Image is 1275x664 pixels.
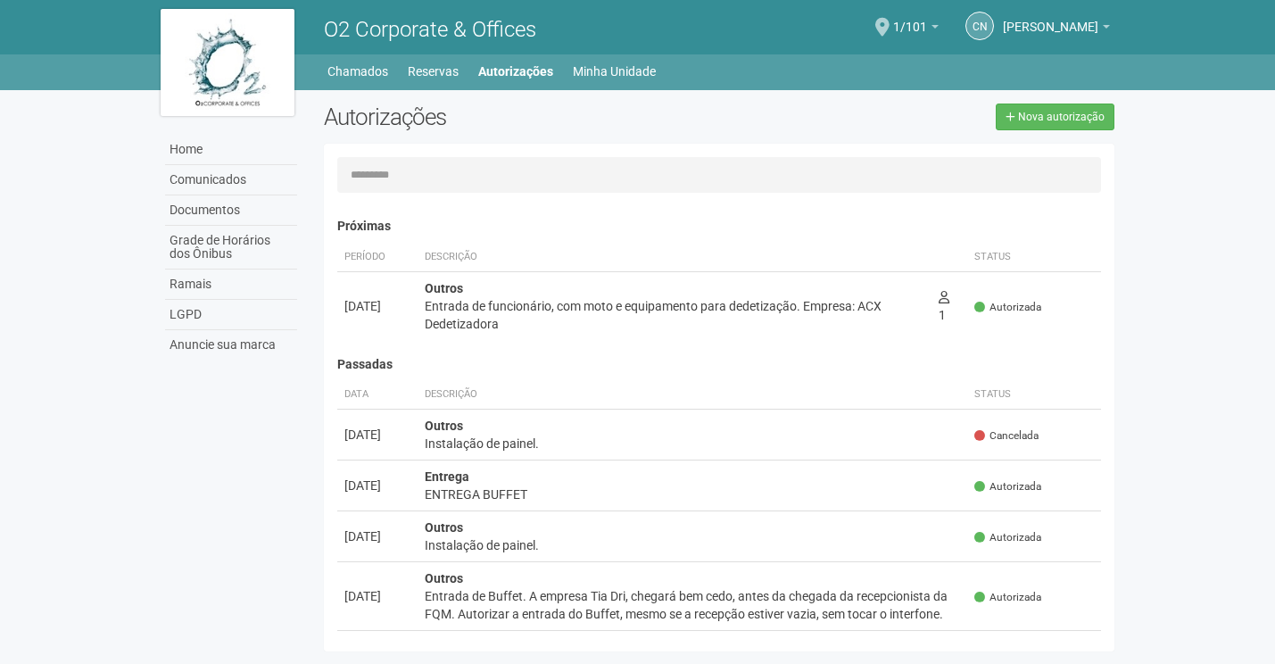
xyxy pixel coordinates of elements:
span: Cancelada [974,428,1039,444]
h4: Passadas [337,358,1102,371]
span: Nova autorização [1018,111,1105,123]
div: [DATE] [344,297,410,315]
th: Descrição [418,380,968,410]
strong: Outros [425,571,463,585]
th: Data [337,380,418,410]
img: logo.jpg [161,9,294,116]
span: 1/101 [893,3,927,34]
div: [DATE] [344,477,410,494]
a: Chamados [327,59,388,84]
span: Autorizada [974,590,1041,605]
h4: Próximas [337,220,1102,233]
strong: Outros [425,281,463,295]
span: CELIA NASCIMENTO [1003,3,1098,34]
th: Status [967,243,1101,272]
a: Reservas [408,59,459,84]
a: LGPD [165,300,297,330]
div: Entrada de Buffet. A empresa Tia Dri, chegará bem cedo, antes da chegada da recepcionista da FQM.... [425,587,961,623]
div: [DATE] [344,587,410,605]
div: [DATE] [344,426,410,444]
th: Período [337,243,418,272]
a: Minha Unidade [573,59,656,84]
a: Autorizações [478,59,553,84]
div: ENTREGA BUFFET [425,486,961,503]
span: 1 [939,290,949,322]
strong: Outros [425,419,463,433]
a: Anuncie sua marca [165,330,297,360]
a: Home [165,135,297,165]
th: Status [967,380,1101,410]
a: CN [965,12,994,40]
div: Instalação de painel. [425,435,961,452]
div: [DATE] [344,527,410,545]
span: O2 Corporate & Offices [324,17,536,42]
span: Autorizada [974,300,1041,315]
a: 1/101 [893,22,939,37]
a: Grade de Horários dos Ônibus [165,226,297,270]
a: Comunicados [165,165,297,195]
span: Autorizada [974,479,1041,494]
div: Entrada de funcionário, com moto e equipamento para dedetização. Empresa: ACX Dedetizadora [425,297,925,333]
strong: Entrega [425,469,469,484]
div: Instalação de painel. [425,536,961,554]
a: Documentos [165,195,297,226]
span: Autorizada [974,530,1041,545]
a: Ramais [165,270,297,300]
a: Nova autorização [996,104,1114,130]
a: [PERSON_NAME] [1003,22,1110,37]
th: Descrição [418,243,932,272]
h2: Autorizações [324,104,706,130]
strong: Outros [425,520,463,535]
